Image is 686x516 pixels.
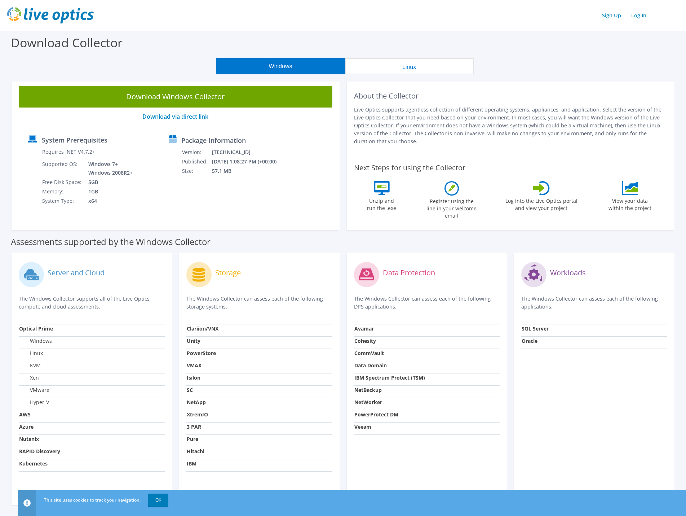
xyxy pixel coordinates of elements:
a: Download Windows Collector [19,86,332,108]
td: Size: [182,166,212,176]
label: Linux [19,350,43,357]
strong: VMAX [187,362,202,369]
label: Data Protection [383,269,435,276]
label: Log into the Live Optics portal and view your project [505,195,578,212]
a: Sign Up [598,10,625,21]
strong: Oracle [522,337,537,344]
strong: Optical Prime [19,325,53,332]
td: [TECHNICAL_ID] [212,148,286,157]
label: Unzip and run the .exe [365,195,398,212]
strong: NetApp [187,399,206,406]
a: OK [148,494,168,507]
label: Requires .NET V4.7.2+ [42,148,95,156]
strong: Avamar [354,325,374,332]
strong: Veeam [354,423,371,430]
strong: Clariion/VNX [187,325,218,332]
td: Supported OS: [42,159,83,178]
label: Package Information [181,137,246,144]
strong: Pure [187,436,198,442]
strong: PowerProtect DM [354,411,398,418]
strong: PowerStore [187,350,216,357]
label: Server and Cloud [48,269,105,276]
label: Assessments supported by the Windows Collector [11,238,211,245]
p: Live Optics supports agentless collection of different operating systems, appliances, and applica... [354,106,668,145]
strong: Hitachi [187,448,204,455]
strong: SQL Server [522,325,549,332]
strong: IBM Spectrum Protect (TSM) [354,374,425,381]
strong: Nutanix [19,436,39,442]
label: Xen [19,374,39,381]
button: Linux [345,58,474,74]
a: Download via direct link [142,113,208,121]
td: Version: [182,148,212,157]
label: Storage [215,269,241,276]
strong: NetBackup [354,386,382,393]
strong: XtremIO [187,411,208,418]
p: The Windows Collector can assess each of the following storage systems. [186,295,332,311]
strong: NetWorker [354,399,382,406]
strong: IBM [187,460,196,467]
label: Register using the line in your welcome email [425,196,479,219]
label: Download Collector [11,34,123,51]
strong: Azure [19,423,34,430]
strong: RAPID Discovery [19,448,60,455]
td: 1GB [83,187,134,196]
label: Windows [19,337,52,345]
strong: Data Domain [354,362,387,369]
td: Memory: [42,187,83,196]
label: VMware [19,386,49,394]
button: Windows [216,58,345,74]
p: The Windows Collector supports all of the Live Optics compute and cloud assessments. [19,295,165,311]
label: Hyper-V [19,399,49,406]
p: The Windows Collector can assess each of the following DPS applications. [354,295,500,311]
label: View your data within the project [604,195,656,212]
strong: 3 PAR [187,423,201,430]
img: live_optics_svg.svg [7,7,94,23]
td: Free Disk Space: [42,178,83,187]
strong: AWS [19,411,31,418]
td: System Type: [42,196,83,206]
label: KVM [19,362,41,369]
span: This site uses cookies to track your navigation. [44,497,141,503]
td: Windows 7+ Windows 2008R2+ [83,159,134,178]
strong: Unity [187,337,200,344]
label: Workloads [550,269,586,276]
td: 5GB [83,178,134,187]
strong: Kubernetes [19,460,48,467]
strong: Isilon [187,374,200,381]
p: The Windows Collector can assess each of the following applications. [521,295,667,311]
td: x64 [83,196,134,206]
td: [DATE] 1:08:27 PM (+00:00) [212,157,286,166]
strong: CommVault [354,350,384,357]
a: Log In [628,10,650,21]
h2: About the Collector [354,92,668,100]
strong: SC [187,386,193,393]
td: 57.1 MB [212,166,286,176]
label: Next Steps for using the Collector [354,163,465,172]
strong: Cohesity [354,337,376,344]
label: System Prerequisites [42,136,107,144]
td: Published: [182,157,212,166]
